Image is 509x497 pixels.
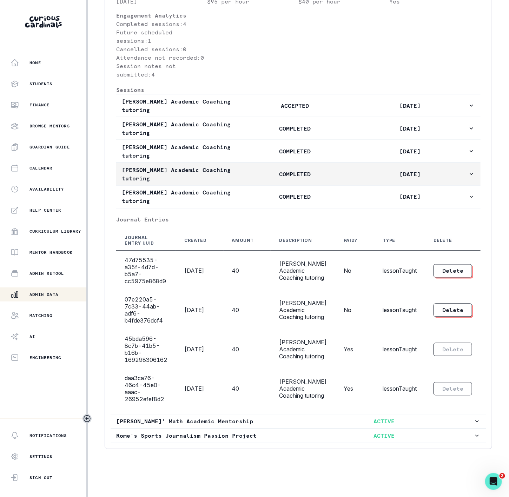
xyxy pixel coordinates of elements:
[176,291,223,330] td: [DATE]
[374,330,425,369] td: lessonTaught
[29,60,41,66] p: Home
[335,291,374,330] td: No
[434,382,472,396] button: Delete
[232,238,254,244] div: Amount
[116,11,207,20] p: Engagement Analytics
[116,117,481,140] button: [PERSON_NAME] Academic Coaching tutoringCOMPLETED[DATE]
[29,271,64,276] p: Admin Retool
[122,120,237,137] p: [PERSON_NAME] Academic Coaching tutoring
[122,166,237,183] p: [PERSON_NAME] Academic Coaching tutoring
[29,207,61,213] p: Help Center
[116,432,295,440] p: Rome's Sports Journalism Passion Project
[29,144,70,150] p: Guardian Guide
[224,369,271,409] td: 40
[352,170,468,178] p: [DATE]
[25,16,62,28] img: Curious Cardinals Logo
[29,228,81,234] p: Curriculum Library
[352,193,468,201] p: [DATE]
[237,170,353,178] p: COMPLETED
[352,101,468,110] p: [DATE]
[29,123,70,129] p: Browse Mentors
[271,330,335,369] td: [PERSON_NAME] Academic Coaching tutoring
[116,216,481,224] p: Journal Entries
[29,475,53,481] p: Sign Out
[237,147,353,155] p: COMPLETED
[125,235,159,246] div: Journal Entry UUID
[116,163,481,185] button: [PERSON_NAME] Academic Coaching tutoringCOMPLETED[DATE]
[122,97,237,114] p: [PERSON_NAME] Academic Coaching tutoring
[29,250,73,255] p: Mentor Handbook
[116,86,481,94] p: Sessions
[29,102,49,108] p: Finance
[184,238,206,244] div: Created
[29,454,53,459] p: Settings
[111,415,486,429] button: [PERSON_NAME]' Math Academic MentorshipACTIVE
[116,186,481,208] button: [PERSON_NAME] Academic Coaching tutoringCOMPLETED[DATE]
[116,417,295,426] p: [PERSON_NAME]' Math Academic Mentorship
[237,193,353,201] p: COMPLETED
[116,28,207,45] p: Future scheduled sessions: 1
[29,355,61,360] p: Engineering
[29,334,35,339] p: AI
[224,330,271,369] td: 40
[383,238,395,244] div: Type
[224,291,271,330] td: 40
[434,264,472,278] button: Delete
[485,473,502,490] iframe: Intercom live chat
[122,143,237,160] p: [PERSON_NAME] Academic Coaching tutoring
[29,186,64,192] p: Availability
[374,369,425,409] td: lessonTaught
[29,81,53,87] p: Students
[500,473,505,479] span: 2
[29,292,58,297] p: Admin Data
[237,124,353,133] p: COMPLETED
[352,147,468,155] p: [DATE]
[295,432,474,440] p: ACTIVE
[271,291,335,330] td: [PERSON_NAME] Academic Coaching tutoring
[111,429,486,443] button: Rome's Sports Journalism Passion ProjectACTIVE
[116,140,481,163] button: [PERSON_NAME] Academic Coaching tutoringCOMPLETED[DATE]
[176,369,223,409] td: [DATE]
[122,188,237,205] p: [PERSON_NAME] Academic Coaching tutoring
[116,53,207,62] p: Attendance not recorded: 0
[434,343,472,356] button: Delete
[335,330,374,369] td: Yes
[116,62,207,79] p: Session notes not submitted: 4
[29,313,53,318] p: Matching
[374,291,425,330] td: lessonTaught
[116,20,207,28] p: Completed sessions: 4
[352,124,468,133] p: [DATE]
[125,336,167,364] div: 45bda596-8c7b-41b5-b16b-169298306162
[176,251,223,291] td: [DATE]
[176,330,223,369] td: [DATE]
[279,238,312,244] div: Description
[29,433,67,438] p: Notifications
[125,375,167,403] div: daa3ca76-46c4-45e0-aaac-26952efef8d2
[434,304,472,317] button: Delete
[125,296,167,324] div: 07e220a5-7c33-44ab-adf6-b4fde376dcf4
[335,251,374,291] td: No
[335,369,374,409] td: Yes
[29,165,53,171] p: Calendar
[271,369,335,409] td: [PERSON_NAME] Academic Coaching tutoring
[271,251,335,291] td: [PERSON_NAME] Academic Coaching tutoring
[344,238,357,244] div: Paid?
[82,414,92,423] button: Toggle sidebar
[295,417,474,426] p: ACTIVE
[374,251,425,291] td: lessonTaught
[116,45,207,53] p: Cancelled sessions: 0
[224,251,271,291] td: 40
[116,94,481,117] button: [PERSON_NAME] Academic Coaching tutoringACCEPTED[DATE]
[434,238,452,244] div: Delete
[237,101,353,110] p: ACCEPTED
[125,257,167,285] div: 47d75535-a35f-4d7d-b5a7-cc5975e868d9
